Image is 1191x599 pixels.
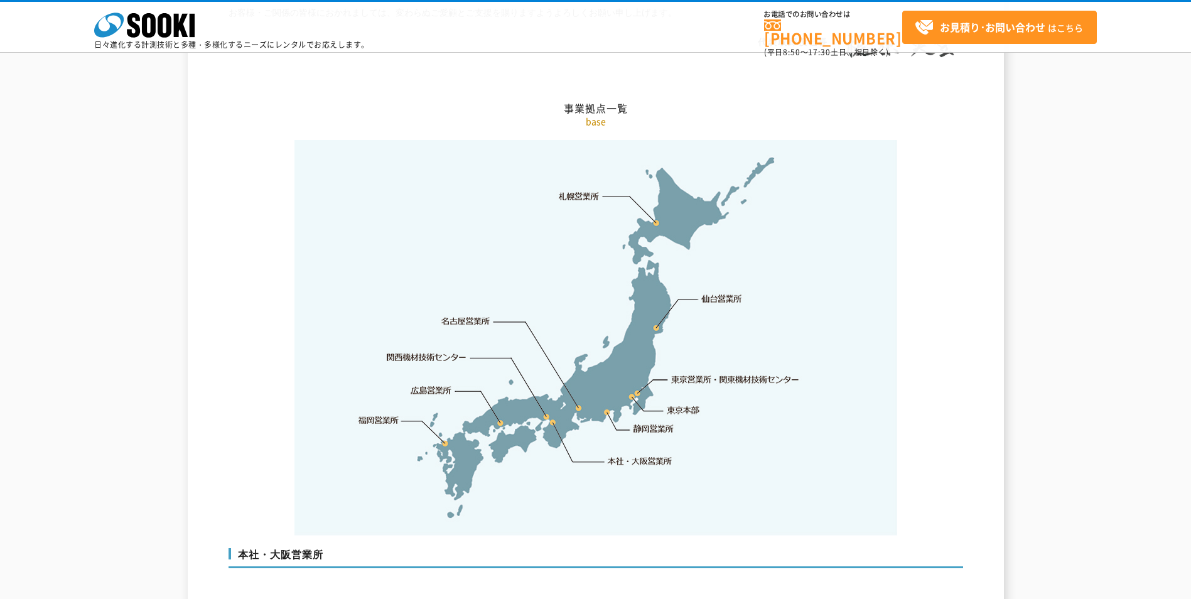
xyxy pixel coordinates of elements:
a: [PHONE_NUMBER] [764,19,902,45]
span: はこちら [915,18,1083,37]
span: (平日 ～ 土日、祝日除く) [764,46,888,58]
h3: 本社・大阪営業所 [229,548,963,568]
span: お電話でのお問い合わせは [764,11,902,18]
strong: お見積り･お問い合わせ [940,19,1045,35]
a: 仙台営業所 [701,293,742,305]
a: 静岡営業所 [633,423,674,435]
img: 事業拠点一覧 [294,140,897,536]
a: 広島営業所 [411,384,452,396]
p: 日々進化する計測技術と多種・多様化するニーズにレンタルでお応えします。 [94,41,369,48]
a: 関西機材技術センター [387,351,466,364]
span: 17:30 [808,46,831,58]
a: 東京本部 [667,404,700,417]
span: 8:50 [783,46,800,58]
a: 札幌営業所 [559,190,600,202]
a: お見積り･お問い合わせはこちら [902,11,1097,44]
a: 本社・大阪営業所 [606,455,672,467]
a: 福岡営業所 [358,414,399,426]
a: 名古屋営業所 [441,315,490,328]
p: base [229,115,963,128]
a: 東京営業所・関東機材技術センター [672,373,800,386]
